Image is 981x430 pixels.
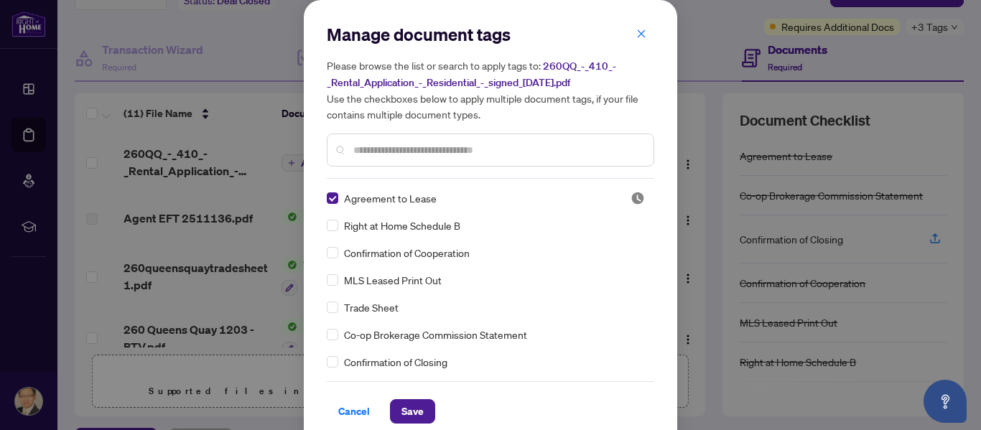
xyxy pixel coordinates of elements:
[327,57,654,122] h5: Please browse the list or search to apply tags to: Use the checkboxes below to apply multiple doc...
[327,23,654,46] h2: Manage document tags
[344,245,470,261] span: Confirmation of Cooperation
[344,218,460,233] span: Right at Home Schedule B
[327,399,381,424] button: Cancel
[390,399,435,424] button: Save
[344,354,447,370] span: Confirmation of Closing
[344,299,399,315] span: Trade Sheet
[401,400,424,423] span: Save
[344,190,437,206] span: Agreement to Lease
[338,400,370,423] span: Cancel
[924,380,967,423] button: Open asap
[631,191,645,205] span: Pending Review
[636,29,646,39] span: close
[344,327,527,342] span: Co-op Brokerage Commission Statement
[631,191,645,205] img: status
[344,272,442,288] span: MLS Leased Print Out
